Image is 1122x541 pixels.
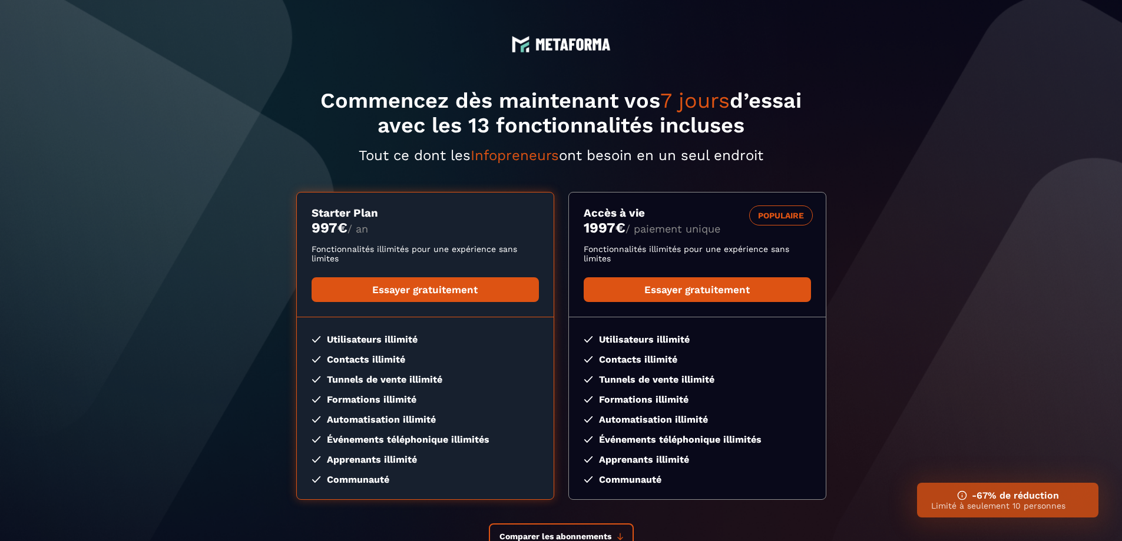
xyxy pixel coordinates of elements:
[312,394,539,405] li: Formations illimité
[584,207,811,220] h3: Accès à vie
[584,376,593,383] img: checked
[931,501,1084,510] p: Limité à seulement 10 personnes
[312,356,321,363] img: checked
[584,354,811,365] li: Contacts illimité
[312,336,321,343] img: checked
[312,434,539,445] li: Événements téléphonique illimités
[660,88,730,113] span: 7 jours
[312,474,539,485] li: Communauté
[312,244,539,263] p: Fonctionnalités illimités pour une expérience sans limites
[584,334,811,345] li: Utilisateurs illimité
[312,414,539,425] li: Automatisation illimité
[584,394,811,405] li: Formations illimité
[471,147,559,164] span: Infopreneurs
[296,88,826,138] h1: Commencez dès maintenant vos d’essai avec les 13 fonctionnalités incluses
[584,244,811,263] p: Fonctionnalités illimités pour une expérience sans limites
[584,374,811,385] li: Tunnels de vente illimité
[584,220,625,236] money: 1997
[931,490,1084,501] h3: -67% de réduction
[584,434,811,445] li: Événements téléphonique illimités
[584,456,593,463] img: checked
[312,396,321,403] img: checked
[312,374,539,385] li: Tunnels de vente illimité
[312,277,539,302] a: Essayer gratuitement
[312,476,321,483] img: checked
[615,220,625,236] currency: €
[584,436,593,443] img: checked
[312,376,321,383] img: checked
[584,336,593,343] img: checked
[312,416,321,423] img: checked
[312,207,539,220] h3: Starter Plan
[499,532,611,541] span: Comparer les abonnements
[312,334,539,345] li: Utilisateurs illimité
[584,396,593,403] img: checked
[512,35,529,53] img: logo
[312,220,347,236] money: 997
[312,436,321,443] img: checked
[625,223,720,235] span: / paiement unique
[584,414,811,425] li: Automatisation illimité
[296,147,826,164] p: Tout ce dont les ont besoin en un seul endroit
[337,220,347,236] currency: €
[584,416,593,423] img: checked
[957,490,967,500] img: ifno
[347,223,368,235] span: / an
[749,205,813,225] div: POPULAIRE
[584,476,593,483] img: checked
[584,474,811,485] li: Communauté
[312,454,539,465] li: Apprenants illimité
[584,454,811,465] li: Apprenants illimité
[584,277,811,302] a: Essayer gratuitement
[535,38,611,51] img: logo
[312,456,321,463] img: checked
[584,356,593,363] img: checked
[312,354,539,365] li: Contacts illimité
